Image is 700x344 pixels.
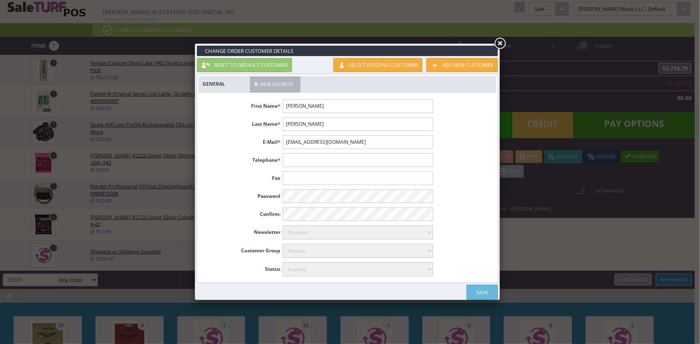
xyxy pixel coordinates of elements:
a: Save [467,285,498,300]
a: General [199,76,248,92]
label: Newsletter [202,225,283,236]
h3: Change Order Customer Details [197,46,498,56]
label: First Name [202,99,283,110]
a: Select existing customer [333,58,422,72]
a: Reset to default customer [197,58,292,72]
label: E-Mail [202,135,283,146]
label: Fax [202,171,283,182]
label: Status [202,262,283,273]
label: Confirm: [202,207,283,218]
label: Telephone [202,153,283,164]
a: New Address [250,76,300,93]
label: Password [202,189,283,200]
label: Customer Group [202,244,283,254]
a: Close [493,36,507,51]
label: Last Name [202,117,283,128]
a: Add new customer [426,58,498,72]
